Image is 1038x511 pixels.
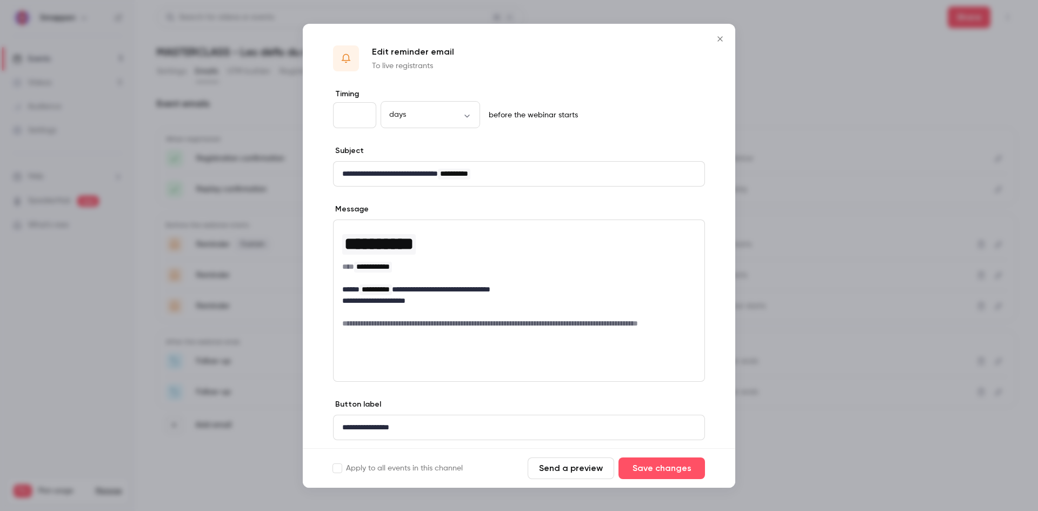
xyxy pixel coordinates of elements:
label: Apply to all events in this channel [333,463,463,474]
label: Button label [333,399,381,410]
div: editor [334,415,704,440]
label: Timing [333,89,705,99]
p: Edit reminder email [372,45,454,58]
div: editor [334,220,704,346]
div: editor [334,162,704,186]
button: Send a preview [528,457,614,479]
button: Save changes [618,457,705,479]
p: To live registrants [372,61,454,71]
p: before the webinar starts [484,110,578,121]
label: Message [333,204,369,215]
div: days [381,109,480,120]
button: Close [709,28,731,50]
label: Subject [333,145,364,156]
